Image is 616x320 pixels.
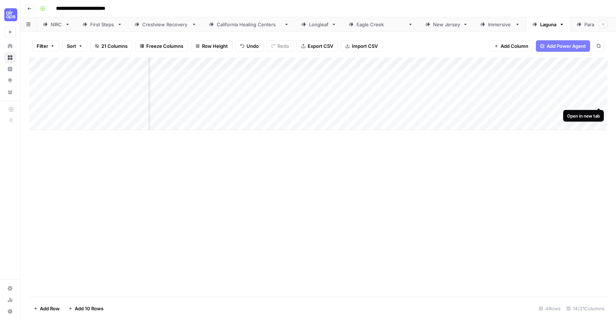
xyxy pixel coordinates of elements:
[4,283,16,294] a: Settings
[75,305,104,312] span: Add 10 Rows
[146,42,183,50] span: Freeze Columns
[4,306,16,317] button: Help + Support
[4,8,17,21] img: Cohort 4 Logo
[433,21,460,28] div: [US_STATE]
[474,17,526,32] a: Immersive
[202,42,228,50] span: Row Height
[32,40,59,52] button: Filter
[29,303,64,314] button: Add Row
[142,21,189,28] div: Crestview Recovery
[352,42,378,50] span: Import CSV
[135,40,188,52] button: Freeze Columns
[247,42,259,50] span: Undo
[266,40,294,52] button: Redo
[584,21,603,28] div: Paradiso
[488,21,512,28] div: Immersive
[128,17,203,32] a: Crestview Recovery
[4,86,16,98] a: Your Data
[4,40,16,52] a: Home
[203,17,295,32] a: [US_STATE] Healing Centers
[357,21,405,28] div: [GEOGRAPHIC_DATA]
[235,40,263,52] button: Undo
[4,75,16,86] a: Opportunities
[40,305,60,312] span: Add Row
[540,21,556,28] div: Laguna
[341,40,382,52] button: Import CSV
[501,42,528,50] span: Add Column
[308,42,333,50] span: Export CSV
[90,21,114,28] div: First Steps
[37,17,76,32] a: NIRC
[564,303,607,314] div: 14/21 Columns
[567,113,600,119] div: Open in new tab
[191,40,233,52] button: Row Height
[4,63,16,75] a: Insights
[526,17,570,32] a: Laguna
[4,294,16,306] a: Usage
[90,40,132,52] button: 21 Columns
[217,21,281,28] div: [US_STATE] Healing Centers
[4,52,16,63] a: Browse
[4,6,16,24] button: Workspace: Cohort 4
[296,40,338,52] button: Export CSV
[309,21,328,28] div: Longleaf
[547,42,586,50] span: Add Power Agent
[37,42,48,50] span: Filter
[536,303,564,314] div: 4 Rows
[51,21,62,28] div: NIRC
[101,42,128,50] span: 21 Columns
[536,40,590,52] button: Add Power Agent
[295,17,343,32] a: Longleaf
[76,17,128,32] a: First Steps
[419,17,474,32] a: [US_STATE]
[62,40,87,52] button: Sort
[64,303,108,314] button: Add 10 Rows
[343,17,419,32] a: [GEOGRAPHIC_DATA]
[277,42,289,50] span: Redo
[489,40,533,52] button: Add Column
[67,42,76,50] span: Sort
